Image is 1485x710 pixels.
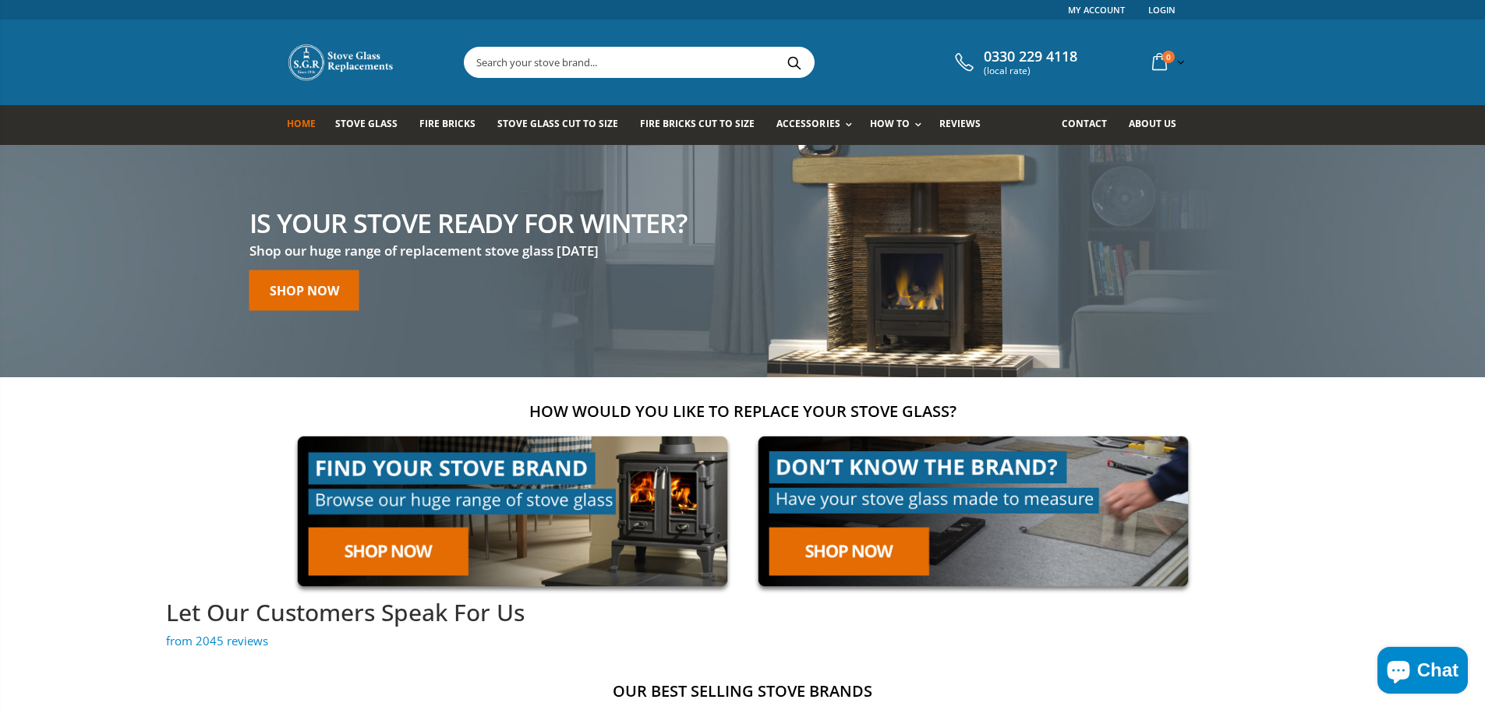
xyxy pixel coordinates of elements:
[939,117,981,130] span: Reviews
[419,117,476,130] span: Fire Bricks
[335,105,409,145] a: Stove Glass
[166,633,1320,649] a: 4.89 stars from 2045 reviews
[951,48,1077,76] a: 0330 229 4118 (local rate)
[335,117,398,130] span: Stove Glass
[939,105,992,145] a: Reviews
[984,48,1077,65] span: 0330 229 4118
[870,105,929,145] a: How To
[287,401,1199,422] h2: How would you like to replace your stove glass?
[776,117,840,130] span: Accessories
[1129,105,1188,145] a: About us
[1062,117,1107,130] span: Contact
[166,633,1320,649] span: from 2045 reviews
[748,426,1199,598] img: made-to-measure-cta_2cd95ceb-d519-4648-b0cf-d2d338fdf11f.jpg
[870,117,910,130] span: How To
[777,48,812,77] button: Search
[287,680,1199,701] h2: Our Best Selling Stove Brands
[497,105,630,145] a: Stove Glass Cut To Size
[497,117,618,130] span: Stove Glass Cut To Size
[287,105,327,145] a: Home
[287,117,316,130] span: Home
[984,65,1077,76] span: (local rate)
[776,105,859,145] a: Accessories
[249,209,687,235] h2: Is your stove ready for winter?
[249,242,687,260] h3: Shop our huge range of replacement stove glass [DATE]
[1146,47,1188,77] a: 0
[249,270,359,310] a: Shop now
[1129,117,1176,130] span: About us
[419,105,487,145] a: Fire Bricks
[1062,105,1119,145] a: Contact
[465,48,988,77] input: Search your stove brand...
[287,43,396,82] img: Stove Glass Replacement
[1162,51,1175,63] span: 0
[287,426,738,598] img: find-your-brand-cta_9b334d5d-5c94-48ed-825f-d7972bbdebd0.jpg
[166,597,1320,629] h2: Let Our Customers Speak For Us
[1373,647,1473,698] inbox-online-store-chat: Shopify online store chat
[640,117,755,130] span: Fire Bricks Cut To Size
[640,105,766,145] a: Fire Bricks Cut To Size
